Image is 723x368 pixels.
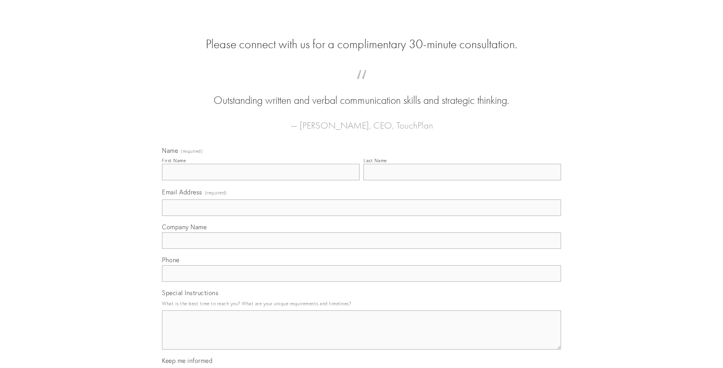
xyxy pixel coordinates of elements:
span: Name [162,147,178,154]
figcaption: — [PERSON_NAME], CEO, TouchPlan [174,108,549,133]
div: Last Name [363,158,387,163]
h2: Please connect with us for a complimentary 30-minute consultation. [162,37,561,52]
span: Special Instructions [162,289,218,297]
div: First Name [162,158,186,163]
span: (required) [181,149,203,154]
span: Phone [162,256,180,264]
span: Keep me informed [162,357,212,364]
p: What is the best time to reach you? What are your unique requirements and timelines? [162,298,561,309]
span: Company Name [162,223,207,231]
span: “ [174,78,549,93]
span: (required) [205,187,227,198]
span: Email Address [162,188,202,196]
blockquote: Outstanding written and verbal communication skills and strategic thinking. [174,78,549,108]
